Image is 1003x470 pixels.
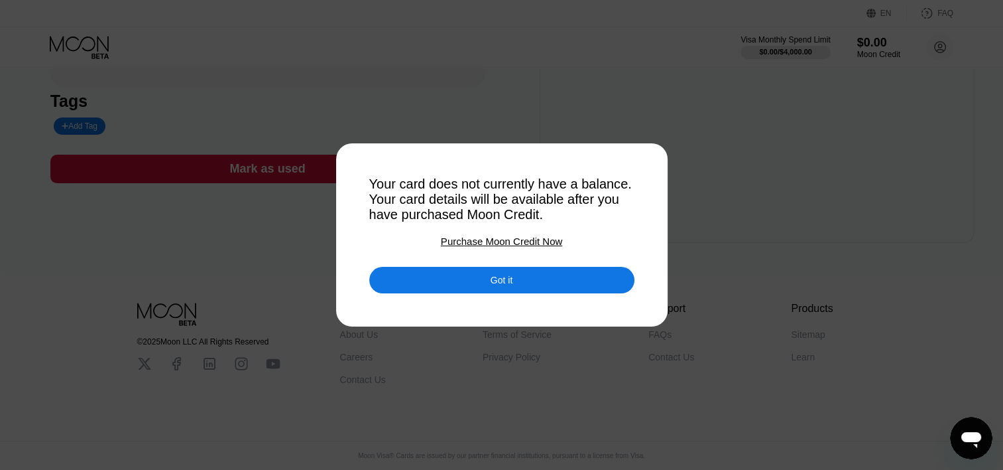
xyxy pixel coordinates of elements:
div: Got it [491,274,512,286]
iframe: Button to launch messaging window [950,417,992,459]
div: Purchase Moon Credit Now [441,236,562,247]
div: Got it [369,267,634,293]
div: Your card does not currently have a balance. Your card details will be available after you have p... [369,177,634,222]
